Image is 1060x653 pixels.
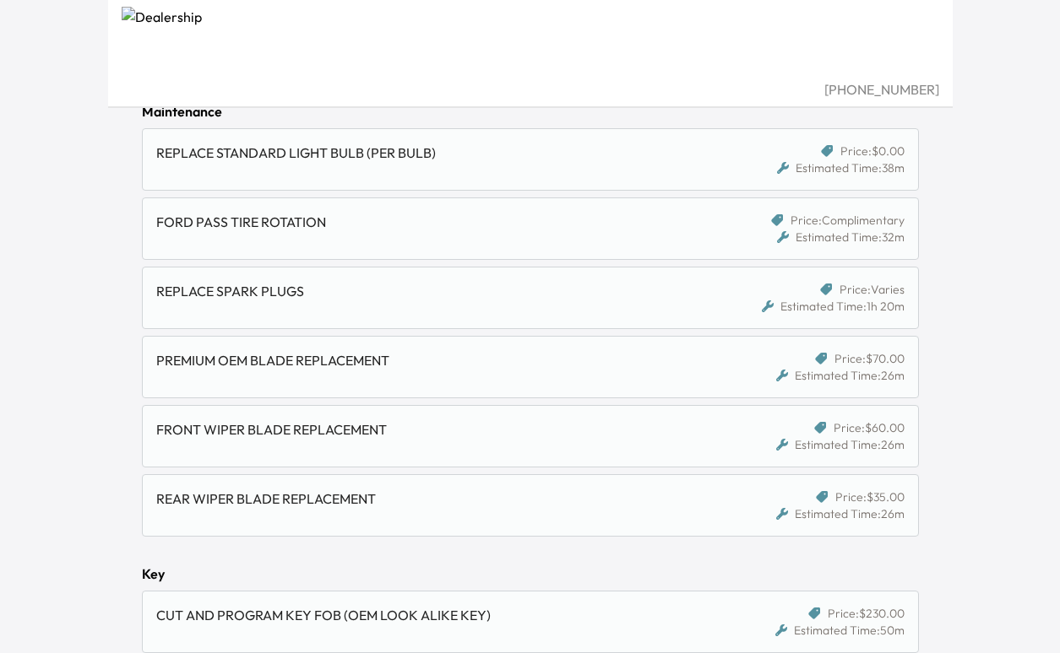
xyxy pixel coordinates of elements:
[156,281,704,301] div: REPLACE SPARK PLUGS
[122,7,939,79] img: Dealership
[156,212,704,232] div: FORD PASS TIRE ROTATION
[776,436,905,453] div: Estimated Time: 26m
[834,350,905,367] span: Price: $70.00
[835,488,905,505] span: Price: $35.00
[840,143,905,159] span: Price: $0.00
[828,605,905,622] span: Price: $230.00
[122,79,939,100] div: [PHONE_NUMBER]
[840,281,905,298] span: Price: Varies
[775,622,905,639] div: Estimated Time: 50m
[776,505,905,522] div: Estimated Time: 26m
[777,229,905,246] div: Estimated Time: 32m
[156,143,704,163] div: REPLACE STANDARD LIGHT BULB (PER BULB)
[156,488,704,509] div: REAR WIPER BLADE REPLACEMENT
[156,605,704,625] div: CUT AND PROGRAM KEY FOB (OEM LOOK ALIKE KEY)
[834,419,905,436] span: Price: $60.00
[791,212,905,229] span: Price: Complimentary
[777,159,905,176] div: Estimated Time: 38m
[142,564,919,584] div: Key
[156,350,704,370] div: PREMIUM OEM BLADE REPLACEMENT
[156,419,704,440] div: FRONT WIPER BLADE REPLACEMENT
[762,298,905,315] div: Estimated Time: 1h 20m
[142,101,919,121] div: Maintenance
[776,367,905,384] div: Estimated Time: 26m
